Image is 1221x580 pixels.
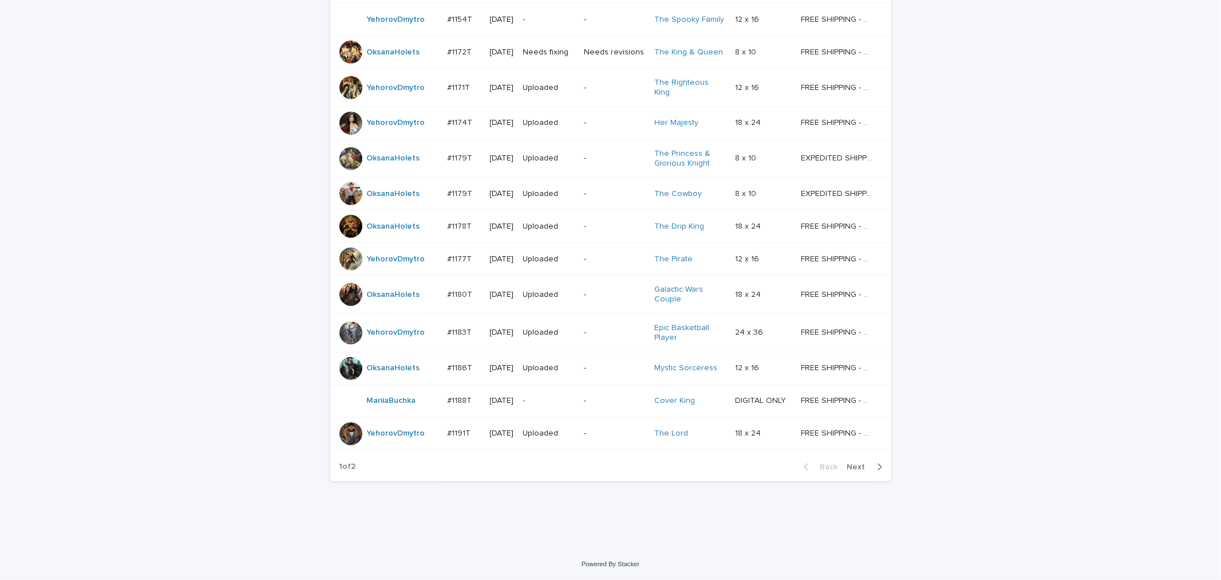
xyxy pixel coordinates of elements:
[735,426,763,438] p: 18 x 24
[843,462,891,472] button: Next
[330,178,891,210] tr: OksanaHolets #1179T#1179T [DATE]Uploaded-The Cowboy 8 x 108 x 10 EXPEDITED SHIPPING - preview in ...
[584,254,645,264] p: -
[367,83,425,93] a: YehorovDmytro
[367,363,420,373] a: OksanaHolets
[801,13,875,25] p: FREE SHIPPING - preview in 1-2 business days, after your approval delivery will take 5-10 b.d.
[801,426,875,438] p: FREE SHIPPING - preview in 1-2 business days, after your approval delivery will take 5-10 b.d.
[523,15,575,25] p: -
[847,463,872,471] span: Next
[523,290,575,300] p: Uploaded
[735,187,758,199] p: 8 x 10
[330,385,891,417] tr: MariiaBuchka #1188T#1188T [DATE]--Cover King DIGITAL ONLYDIGITAL ONLY FREE SHIPPING - preview in ...
[523,222,575,232] p: Uploaded
[523,189,575,199] p: Uploaded
[654,323,726,343] a: Epic Basketball Player
[735,252,761,264] p: 12 x 16
[584,328,645,338] p: -
[490,15,514,25] p: [DATE]
[584,222,645,232] p: -
[330,107,891,139] tr: YehorovDmytro #1174T#1174T [DATE]Uploaded-Her Majesty 18 x 2418 x 24 FREE SHIPPING - preview in 1...
[523,83,575,93] p: Uploaded
[801,394,875,406] p: FREE SHIPPING - preview in 1-2 business days, after your approval delivery will take 5-10 b.d.
[801,252,875,264] p: FREE SHIPPING - preview in 1-2 business days, after your approval delivery will take 5-10 b.d.
[654,15,724,25] a: The Spooky Family
[448,13,475,25] p: #1154T
[654,48,723,57] a: The King & Queen
[367,48,420,57] a: OksanaHolets
[795,462,843,472] button: Back
[523,429,575,438] p: Uploaded
[735,151,758,163] p: 8 x 10
[330,276,891,314] tr: OksanaHolets #1180T#1180T [DATE]Uploaded-Galactic Wars Couple 18 x 2418 x 24 FREE SHIPPING - prev...
[330,352,891,385] tr: OksanaHolets #1186T#1186T [DATE]Uploaded-Mystic Sorceress 12 x 1612 x 16 FREE SHIPPING - preview ...
[448,252,475,264] p: #1177T
[523,118,575,128] p: Uploaded
[330,139,891,178] tr: OksanaHolets #1179T#1179T [DATE]Uploaded-The Princess & Glorious Knight 8 x 108 x 10 EXPEDITED SH...
[490,328,514,338] p: [DATE]
[735,220,763,232] p: 18 x 24
[584,429,645,438] p: -
[735,81,761,93] p: 12 x 16
[654,254,693,264] a: The Pirate
[448,288,475,300] p: #1180T
[490,222,514,232] p: [DATE]
[523,363,575,373] p: Uploaded
[801,288,875,300] p: FREE SHIPPING - preview in 1-2 business days, after your approval delivery will take 5-10 b.d.
[490,429,514,438] p: [DATE]
[801,220,875,232] p: FREE SHIPPING - preview in 1-2 business days, after your approval delivery will take 5-10 b.d.
[490,189,514,199] p: [DATE]
[584,15,645,25] p: -
[813,463,838,471] span: Back
[448,187,475,199] p: #1179T
[330,417,891,450] tr: YehorovDmytro #1191T#1191T [DATE]Uploaded-The Lord 18 x 2418 x 24 FREE SHIPPING - preview in 1-2 ...
[584,396,645,406] p: -
[490,290,514,300] p: [DATE]
[523,48,575,57] p: Needs fixing
[654,222,704,232] a: The Drip King
[584,83,645,93] p: -
[654,285,726,304] a: Galactic Wars Couple
[584,363,645,373] p: -
[490,396,514,406] p: [DATE]
[448,361,475,373] p: #1186T
[584,118,645,128] p: -
[448,116,475,128] p: #1174T
[367,290,420,300] a: OksanaHolets
[801,326,875,338] p: FREE SHIPPING - preview in 1-2 business days, after your approval delivery will take 5-10 b.d.
[490,83,514,93] p: [DATE]
[735,326,765,338] p: 24 x 36
[582,561,639,567] a: Powered By Stacker
[367,328,425,338] a: YehorovDmytro
[801,45,875,57] p: FREE SHIPPING - preview in 1-2 business days, after your approval delivery will take 5-10 b.d.
[584,290,645,300] p: -
[367,118,425,128] a: YehorovDmytro
[448,81,473,93] p: #1171T
[330,453,365,481] p: 1 of 2
[490,254,514,264] p: [DATE]
[523,328,575,338] p: Uploaded
[448,220,475,232] p: #1178T
[330,36,891,69] tr: OksanaHolets #1172T#1172T [DATE]Needs fixingNeeds revisionsThe King & Queen 8 x 108 x 10 FREE SHI...
[448,326,475,338] p: #1183T
[735,394,788,406] p: DIGITAL ONLY
[654,118,698,128] a: Her Majesty
[330,69,891,107] tr: YehorovDmytro #1171T#1171T [DATE]Uploaded-The Righteous King 12 x 1612 x 16 FREE SHIPPING - previ...
[654,149,726,168] a: The Princess & Glorious Knight
[584,189,645,199] p: -
[330,210,891,243] tr: OksanaHolets #1178T#1178T [DATE]Uploaded-The Drip King 18 x 2418 x 24 FREE SHIPPING - preview in ...
[330,313,891,352] tr: YehorovDmytro #1183T#1183T [DATE]Uploaded-Epic Basketball Player 24 x 3624 x 36 FREE SHIPPING - p...
[654,189,702,199] a: The Cowboy
[801,116,875,128] p: FREE SHIPPING - preview in 1-2 business days, after your approval delivery will take 5-10 b.d.
[367,222,420,232] a: OksanaHolets
[735,45,758,57] p: 8 x 10
[523,254,575,264] p: Uploaded
[584,154,645,163] p: -
[448,151,475,163] p: #1179T
[367,154,420,163] a: OksanaHolets
[448,426,473,438] p: #1191T
[735,13,761,25] p: 12 x 16
[735,361,761,373] p: 12 x 16
[654,78,726,97] a: The Righteous King
[448,394,475,406] p: #1188T
[523,396,575,406] p: -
